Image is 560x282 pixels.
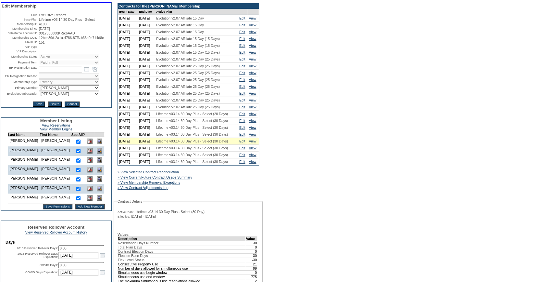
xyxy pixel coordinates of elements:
[239,146,245,150] a: Edit
[246,262,257,266] td: 21
[40,175,71,184] td: [PERSON_NAME]
[156,64,220,68] span: Evolution v2.07 Affiliate 25 Day (25 Days)
[156,126,228,129] span: Lifetime v03.14 30 Day Plus - Select (30 Days)
[246,275,257,279] td: 775
[39,40,45,44] span: 151
[40,127,72,131] a: View Member Logins
[239,57,245,61] a: Edit
[97,186,102,191] img: View Dashboard
[8,175,40,184] td: [PERSON_NAME]
[2,79,38,85] td: Membership Type:
[246,266,257,270] td: 99
[239,71,245,75] a: Edit
[249,23,256,27] a: View
[83,66,90,73] a: Open the calendar popup.
[75,204,105,209] input: Add New Member
[138,131,155,138] td: [DATE]
[39,22,47,26] span: 4193
[97,157,102,163] img: View Dashboard
[118,63,138,70] td: [DATE]
[87,176,93,182] img: Delete
[39,13,67,17] span: Exclusive Resorts
[239,139,245,143] a: Edit
[97,195,102,201] img: View Dashboard
[239,126,245,129] a: Edit
[138,158,155,165] td: [DATE]
[239,78,245,82] a: Edit
[40,118,72,123] span: Member Listing
[156,44,220,47] span: Evolution v2.07 Affiliate 15 Day (15 Days)
[246,258,257,262] td: -30
[2,40,38,44] td: MAUL ID:
[2,36,38,40] td: Membership GUID:
[239,112,245,116] a: Edit
[156,23,204,27] span: Evolution v2.07 Affiliate 15 Day
[2,31,38,35] td: Salesforce Account ID:
[156,119,228,123] span: Lifetime v03.14 30 Day Plus - Select (30 Days)
[87,148,93,154] img: Delete
[39,18,95,21] span: Lifetime v03.14 30 Day Plus - Select
[239,64,245,68] a: Edit
[138,15,155,22] td: [DATE]
[2,13,38,17] td: Club:
[239,50,245,54] a: Edit
[118,35,138,42] td: [DATE]
[249,50,256,54] a: View
[118,275,246,279] td: Simultaneous use end window
[117,199,143,203] legend: Contract Details
[249,64,256,68] a: View
[118,262,246,266] td: Consecutive Property Use
[40,194,71,203] td: [PERSON_NAME]
[239,160,245,164] a: Edit
[249,71,256,75] a: View
[239,85,245,88] a: Edit
[249,78,256,82] a: View
[138,35,155,42] td: [DATE]
[239,23,245,27] a: Edit
[8,165,40,175] td: [PERSON_NAME]
[249,132,256,136] a: View
[2,49,38,53] td: VIP Description:
[48,101,62,107] input: Delete
[138,22,155,29] td: [DATE]
[118,210,133,214] span: Active Plan:
[249,139,256,143] a: View
[138,145,155,152] td: [DATE]
[97,139,102,144] img: View Dashboard
[138,124,155,131] td: [DATE]
[39,36,104,40] span: 12bec39d-2a1a-4786-87f6-b33b0d714d8e
[87,139,93,144] img: Delete
[138,63,155,70] td: [DATE]
[39,31,75,35] span: 0017000000KRrcbAAD
[118,245,142,249] span: Total Plan Days
[138,104,155,111] td: [DATE]
[249,57,256,61] a: View
[8,137,40,147] td: [PERSON_NAME]
[118,42,138,49] td: [DATE]
[40,184,71,194] td: [PERSON_NAME]
[249,37,256,41] a: View
[118,117,138,124] td: [DATE]
[249,105,256,109] a: View
[156,78,220,82] span: Evolution v2.07 Affiliate 25 Day (25 Days)
[156,139,228,143] span: Lifetime v03.14 30 Day Plus - Select (30 Days)
[97,167,102,172] img: View Dashboard
[118,152,138,158] td: [DATE]
[138,152,155,158] td: [DATE]
[97,148,102,154] img: View Dashboard
[246,236,257,241] td: Value
[118,241,158,245] span: Reservation Days Number
[239,119,245,123] a: Edit
[118,83,138,90] td: [DATE]
[138,138,155,145] td: [DATE]
[33,101,45,107] input: Save
[118,70,138,76] td: [DATE]
[118,258,144,262] span: Flex Level Status
[40,263,58,267] label: COVID Days:
[40,146,71,156] td: [PERSON_NAME]
[249,160,256,164] a: View
[118,90,138,97] td: [DATE]
[131,214,156,218] span: [DATE] - [DATE]
[134,210,205,214] span: Lifetime v03.14 30 Day Plus - Select (30 Day)
[249,16,256,20] a: View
